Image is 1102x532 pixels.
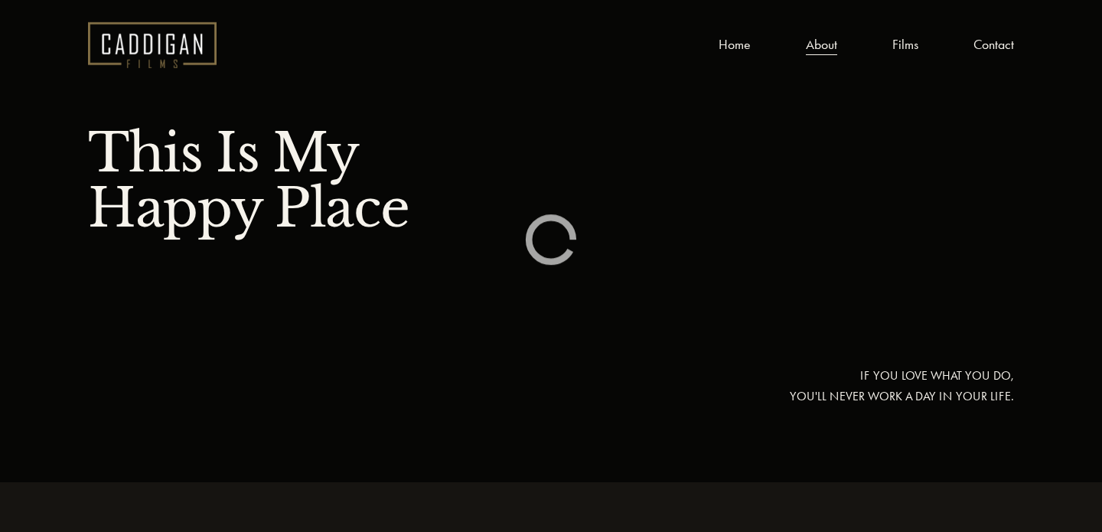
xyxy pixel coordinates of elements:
[892,34,918,57] a: Films
[973,34,1014,57] a: Contact
[719,34,751,57] a: Home
[88,22,216,68] img: Caddigan Films
[806,34,837,57] a: About
[790,368,1014,403] code: If you love what you do, you'll never work a day in your life.
[88,126,512,236] h1: This Is My Happy Place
